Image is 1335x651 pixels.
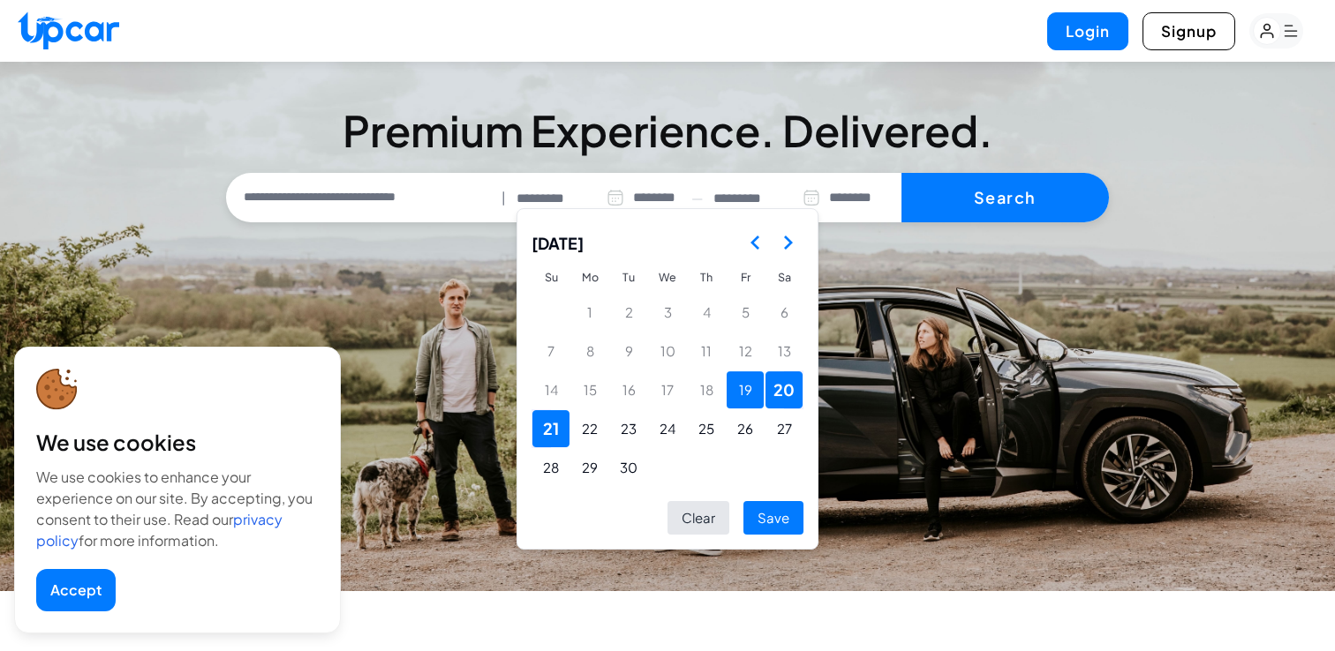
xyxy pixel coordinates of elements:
button: Tuesday, September 23rd, 2025 [610,410,647,447]
button: Tuesday, September 2nd, 2025 [610,294,647,331]
button: Wednesday, September 10th, 2025 [649,333,686,370]
button: Wednesday, September 3rd, 2025 [649,294,686,331]
button: Wednesday, September 24th, 2025 [649,410,686,447]
button: Monday, September 15th, 2025 [571,371,608,408]
table: September 2025 [532,262,803,487]
th: Friday [726,262,765,293]
button: Friday, September 12th, 2025 [727,333,764,370]
button: Tuesday, September 30th, 2025 [610,449,647,486]
h3: Premium Experience. Delivered. [226,109,1109,152]
div: We use cookies [36,428,319,456]
button: Clear [667,501,729,535]
button: Thursday, September 4th, 2025 [688,294,725,331]
button: Login [1047,12,1128,50]
th: Sunday [532,262,570,293]
button: Saturday, September 13th, 2025 [766,333,803,370]
button: Monday, September 8th, 2025 [571,333,608,370]
button: Tuesday, September 16th, 2025 [610,371,647,408]
button: Sunday, September 28th, 2025 [532,449,569,486]
button: Friday, September 26th, 2025 [727,410,764,447]
img: cookie-icon.svg [36,369,78,410]
th: Monday [570,262,609,293]
span: | [502,188,506,208]
button: Today, Friday, September 19th, 2025 [727,371,764,408]
th: Thursday [687,262,726,293]
button: Thursday, September 18th, 2025 [688,371,725,408]
button: Signup [1143,12,1235,50]
button: Saturday, September 6th, 2025 [766,294,803,331]
th: Tuesday [609,262,648,293]
button: Sunday, September 21st, 2025, selected [532,410,569,447]
button: Thursday, September 11th, 2025 [688,333,725,370]
button: Monday, September 22nd, 2025 [571,410,608,447]
button: Friday, September 5th, 2025 [727,294,764,331]
button: Go to the Next Month [772,227,803,258]
img: Upcar Logo [18,11,119,49]
th: Wednesday [648,262,687,293]
span: [DATE] [532,223,584,262]
button: Accept [36,569,116,611]
button: Save [743,501,803,535]
button: Monday, September 1st, 2025 [571,294,608,331]
button: Sunday, September 14th, 2025 [532,371,569,408]
button: Monday, September 29th, 2025 [571,449,608,486]
button: Wednesday, September 17th, 2025 [649,371,686,408]
button: Saturday, September 20th, 2025, selected [766,371,803,408]
button: Go to the Previous Month [740,227,772,258]
button: Thursday, September 25th, 2025 [688,410,725,447]
button: Tuesday, September 9th, 2025 [610,333,647,370]
div: We use cookies to enhance your experience on our site. By accepting, you consent to their use. Re... [36,467,319,551]
button: Sunday, September 7th, 2025 [532,333,569,370]
th: Saturday [765,262,803,293]
button: Search [901,173,1109,222]
span: — [691,188,703,208]
button: Saturday, September 27th, 2025 [766,410,803,447]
